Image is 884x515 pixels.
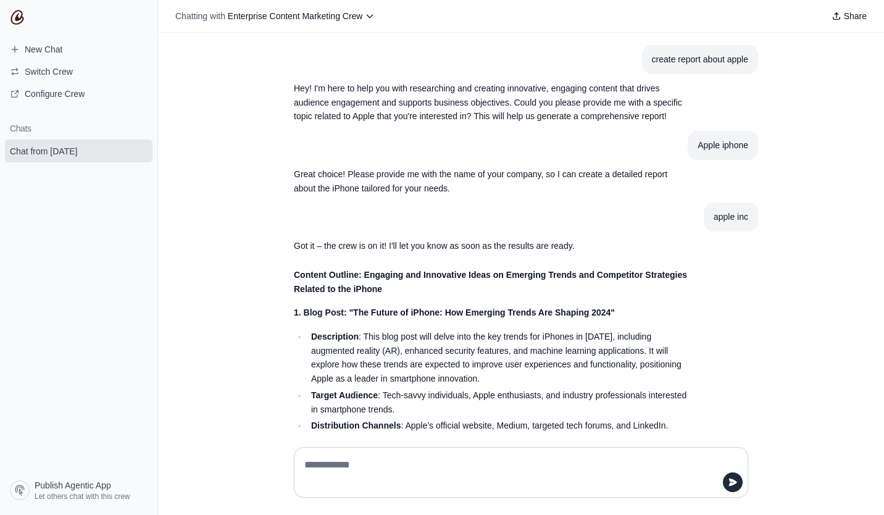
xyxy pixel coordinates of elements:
li: : Tech-savvy individuals, Apple enthusiasts, and industry professionals interested in smartphone ... [307,388,689,417]
strong: Description [311,332,359,341]
div: create report about apple [652,52,748,67]
p: Got it – the crew is on it! I'll let you know as soon as the results are ready. [294,239,689,253]
button: Share [827,7,872,25]
div: apple inc [714,210,748,224]
button: Switch Crew [5,62,152,82]
strong: Content Outline: Engaging and Innovative Ideas on Emerging Trends and Competitor Strategies Relat... [294,270,687,294]
span: Chatting with [175,10,225,22]
span: Chat from [DATE] [10,145,77,157]
span: Let others chat with this crew [35,492,130,501]
section: User message [704,203,758,232]
span: Switch Crew [25,65,73,78]
section: Response [284,160,699,203]
div: Apple iphone [698,138,748,153]
section: User message [642,45,758,74]
section: Response [284,74,699,131]
span: New Chat [25,43,62,56]
button: Chatting with Enterprise Content Marketing Crew [170,7,380,25]
p: Hey! I'm here to help you with researching and creating innovative, engaging content that drives ... [294,82,689,124]
a: New Chat [5,40,152,59]
section: Response [284,232,699,261]
span: Share [844,10,867,22]
a: Chat from [DATE] [5,140,152,162]
span: Publish Agentic App [35,479,111,492]
li: : Apple’s official website, Medium, targeted tech forums, and LinkedIn. [307,419,689,433]
span: Configure Crew [25,88,85,100]
strong: 1. Blog Post: "The Future of iPhone: How Emerging Trends Are Shaping 2024" [294,308,615,317]
li: : This blog post will delve into the key trends for iPhones in [DATE], including augmented realit... [307,330,689,386]
span: Enterprise Content Marketing Crew [228,11,363,21]
a: Configure Crew [5,84,152,104]
section: User message [688,131,758,160]
strong: Distribution Channels [311,421,401,430]
img: CrewAI Logo [10,10,25,25]
a: Publish Agentic App Let others chat with this crew [5,475,152,505]
strong: Target Audience [311,390,378,400]
p: Great choice! Please provide me with the name of your company, so I can create a detailed report ... [294,167,689,196]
